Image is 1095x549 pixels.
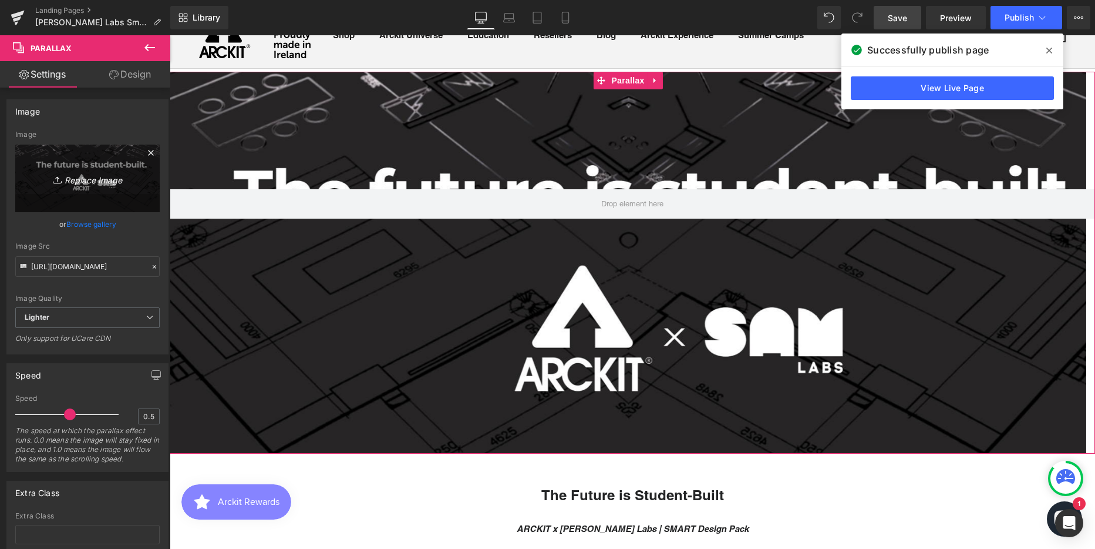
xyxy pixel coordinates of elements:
[1055,509,1083,537] div: Open Intercom Messenger
[888,12,907,24] span: Save
[31,43,72,53] span: Parallax
[439,36,477,54] span: Parallax
[817,6,841,29] button: Undo
[15,364,41,380] div: Speed
[15,481,59,498] div: Extra Class
[347,488,579,498] strong: ARCKIT x [PERSON_NAME] Labs | SMART Design Pack
[15,512,160,520] div: Extra Class
[25,313,49,322] b: Lighter
[15,426,160,471] div: The speed at which the parallax effect runs. 0.0 means the image will stay fixed in place, and 1....
[1005,13,1034,22] span: Publish
[87,61,173,88] a: Design
[15,334,160,351] div: Only support for UCare CDN
[467,6,495,29] a: Desktop
[478,36,493,54] a: Expand / Collapse
[495,6,523,29] a: Laptop
[35,18,148,27] span: [PERSON_NAME] Labs Smart Design Pack
[867,43,989,57] span: Successfully publish page
[15,242,160,250] div: Image Src
[15,294,160,303] div: Image Quality
[940,12,972,24] span: Preview
[12,449,122,484] iframe: Button to open loyalty program pop-up
[551,6,579,29] a: Mobile
[66,214,116,235] a: Browse gallery
[41,171,134,186] i: Replace Image
[1067,6,1090,29] button: More
[990,6,1062,29] button: Publish
[15,218,160,230] div: or
[35,6,170,15] a: Landing Pages
[15,100,40,116] div: Image
[170,6,228,29] a: New Library
[15,394,160,403] div: Speed
[874,466,916,504] inbox-online-store-chat: Shopify online store chat
[926,6,986,29] a: Preview
[845,6,869,29] button: Redo
[523,6,551,29] a: Tablet
[851,76,1054,100] a: View Live Page
[15,256,160,277] input: Link
[15,130,160,139] div: Image
[372,451,554,468] strong: The Future is Student-Built
[193,12,220,23] span: Library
